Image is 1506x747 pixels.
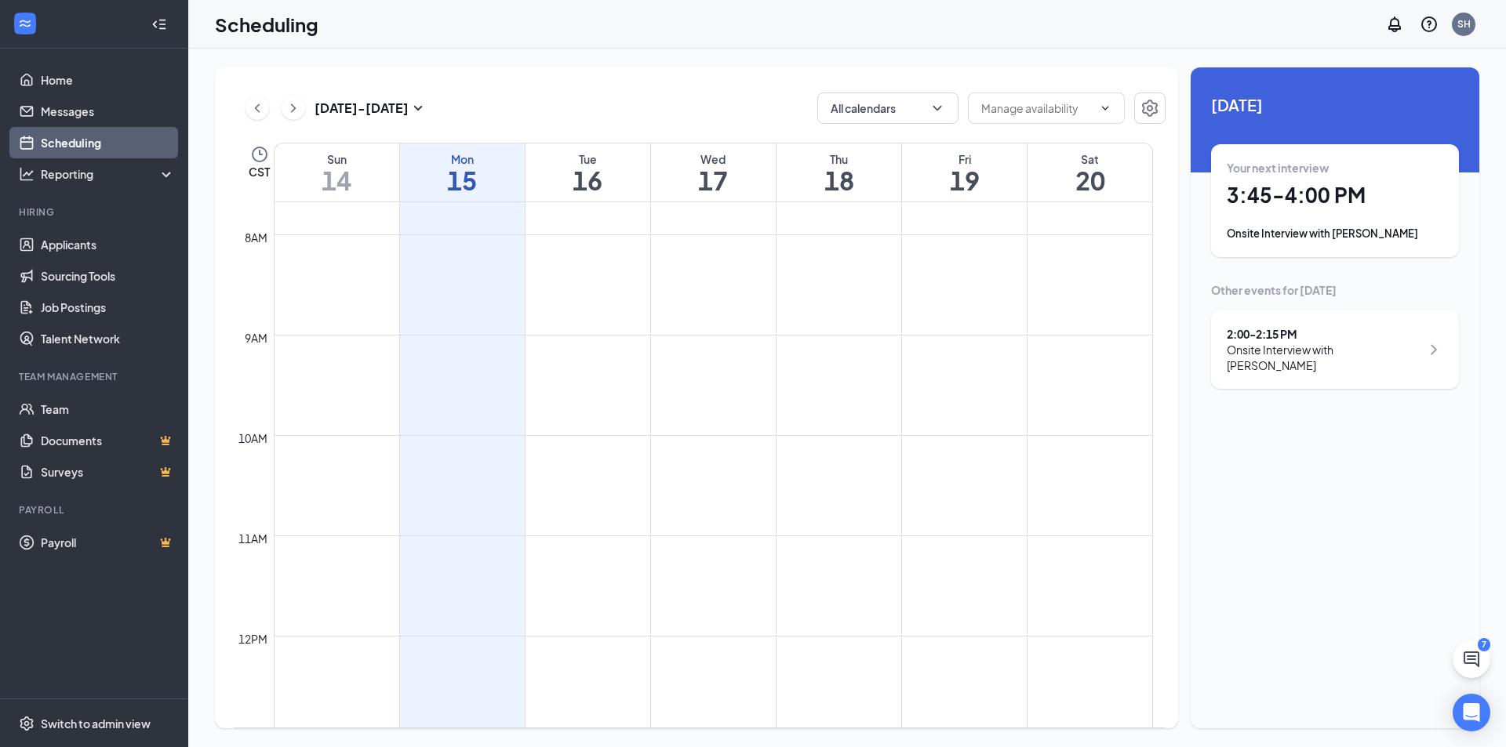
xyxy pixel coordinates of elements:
div: Your next interview [1227,160,1443,176]
h3: [DATE] - [DATE] [315,100,409,117]
a: Team [41,393,175,425]
h1: 14 [275,167,399,194]
a: September 20, 2025 [1028,143,1152,201]
input: Manage availability [981,100,1093,117]
div: 10am [235,430,271,447]
svg: SmallChevronDown [409,99,427,118]
div: Sat [1028,151,1152,167]
div: Hiring [19,205,172,219]
div: Reporting [41,166,176,182]
a: Talent Network [41,323,175,354]
h1: 15 [400,167,525,194]
div: Onsite Interview with [PERSON_NAME] [1227,226,1443,241]
svg: Collapse [151,16,167,32]
svg: Settings [19,716,35,731]
div: Open Intercom Messenger [1453,694,1490,731]
svg: Analysis [19,166,35,182]
a: September 15, 2025 [400,143,525,201]
a: SurveysCrown [41,456,175,488]
div: SH [1457,17,1471,31]
div: 2:00 - 2:15 PM [1227,326,1421,342]
div: Fri [902,151,1027,167]
svg: ChevronLeft [249,99,265,118]
a: Home [41,64,175,96]
h1: Scheduling [215,11,318,38]
svg: WorkstreamLogo [17,16,33,31]
svg: ChevronDown [929,100,945,116]
span: CST [249,164,270,179]
a: September 14, 2025 [275,143,399,201]
a: Job Postings [41,292,175,323]
div: 9am [242,329,271,346]
div: Mon [400,151,525,167]
div: 12pm [235,630,271,647]
div: Wed [651,151,776,167]
h1: 17 [651,167,776,194]
div: Sun [275,151,399,167]
h1: 3:45 - 4:00 PM [1227,182,1443,209]
a: September 18, 2025 [777,143,901,201]
svg: ChevronDown [1099,102,1111,114]
span: [DATE] [1211,92,1459,117]
div: Thu [777,151,901,167]
div: 11am [235,530,271,547]
a: September 16, 2025 [526,143,650,201]
svg: ChatActive [1462,650,1481,669]
button: ChevronLeft [246,96,269,120]
svg: Notifications [1385,15,1404,34]
div: Tue [526,151,650,167]
h1: 18 [777,167,901,194]
a: Applicants [41,229,175,260]
button: ChatActive [1453,640,1490,678]
div: Other events for [DATE] [1211,282,1459,298]
div: 7 [1478,638,1490,651]
div: Team Management [19,370,172,383]
button: Settings [1134,92,1166,124]
a: Scheduling [41,127,175,158]
svg: ChevronRight [286,99,301,118]
button: ChevronRight [282,96,305,120]
svg: QuestionInfo [1420,15,1439,34]
div: 8am [242,229,271,246]
a: DocumentsCrown [41,425,175,456]
div: Payroll [19,503,172,517]
a: PayrollCrown [41,527,175,558]
h1: 19 [902,167,1027,194]
button: All calendarsChevronDown [817,92,959,124]
div: Onsite Interview with [PERSON_NAME] [1227,342,1421,373]
div: Switch to admin view [41,716,151,731]
a: Messages [41,96,175,127]
a: Sourcing Tools [41,260,175,292]
a: September 17, 2025 [651,143,776,201]
svg: ChevronRight [1424,340,1443,359]
a: September 19, 2025 [902,143,1027,201]
svg: Settings [1140,99,1159,118]
h1: 16 [526,167,650,194]
h1: 20 [1028,167,1152,194]
svg: Clock [250,145,269,164]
